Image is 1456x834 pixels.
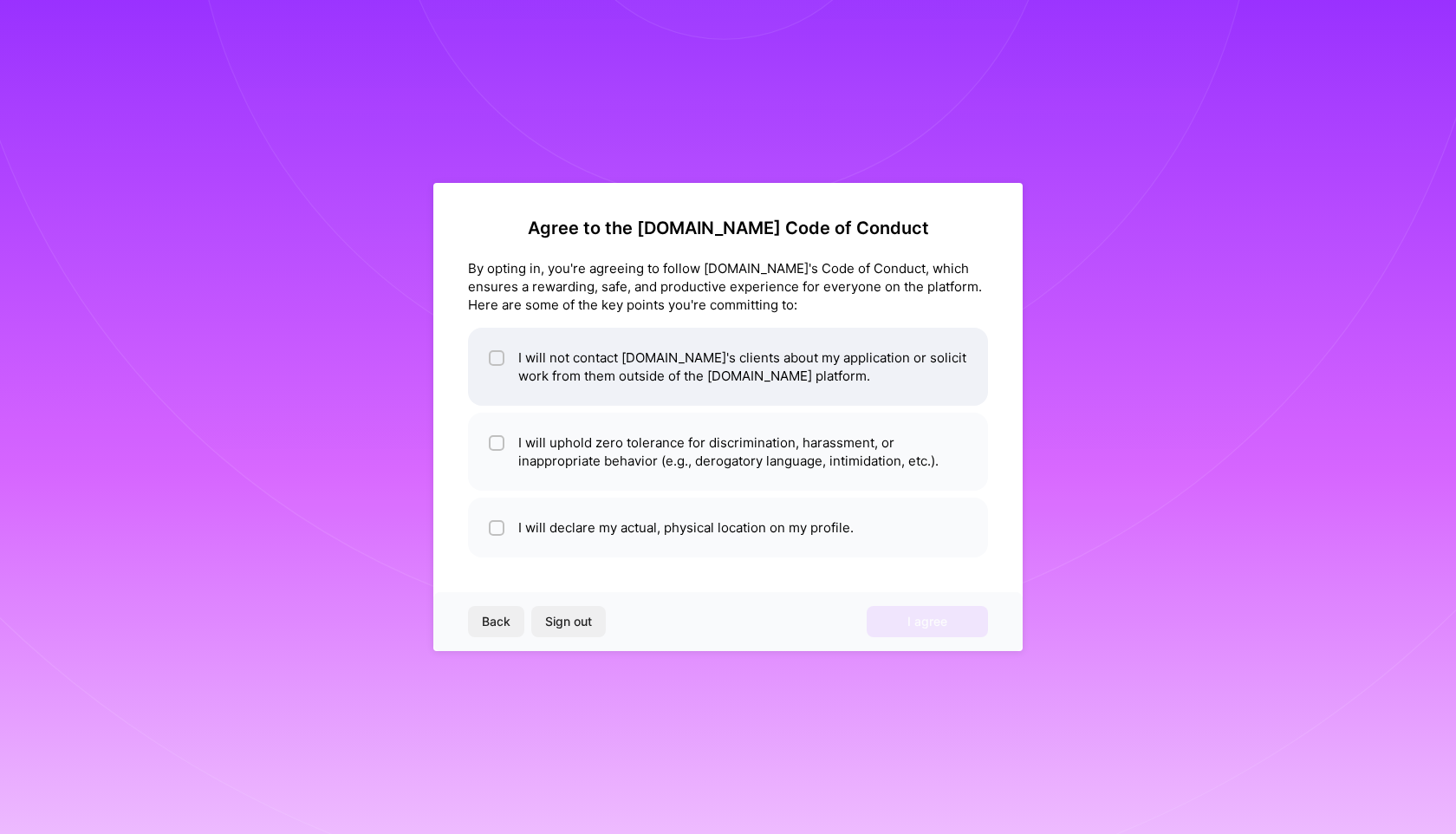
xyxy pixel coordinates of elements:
[468,606,524,637] button: Back
[468,498,988,557] li: I will declare my actual, physical location on my profile.
[545,613,592,630] span: Sign out
[468,413,988,491] li: I will uphold zero tolerance for discrimination, harassment, or inappropriate behavior (e.g., der...
[468,259,988,314] div: By opting in, you're agreeing to follow [DOMAIN_NAME]'s Code of Conduct, which ensures a rewardin...
[531,606,606,637] button: Sign out
[468,328,988,406] li: I will not contact [DOMAIN_NAME]'s clients about my application or solicit work from them outside...
[468,218,988,238] h2: Agree to the [DOMAIN_NAME] Code of Conduct
[482,613,510,630] span: Back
